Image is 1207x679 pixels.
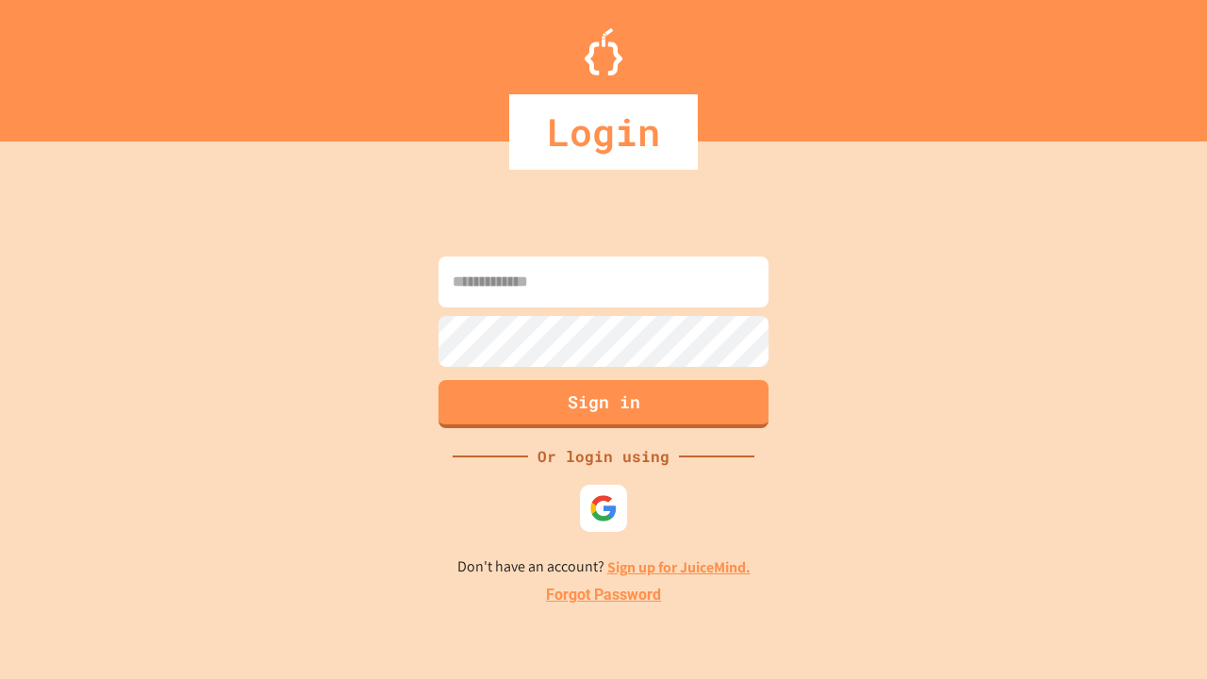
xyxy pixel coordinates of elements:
[546,584,661,606] a: Forgot Password
[509,94,698,170] div: Login
[528,445,679,468] div: Or login using
[585,28,622,75] img: Logo.svg
[589,494,618,522] img: google-icon.svg
[438,380,769,428] button: Sign in
[457,555,751,579] p: Don't have an account?
[607,557,751,577] a: Sign up for JuiceMind.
